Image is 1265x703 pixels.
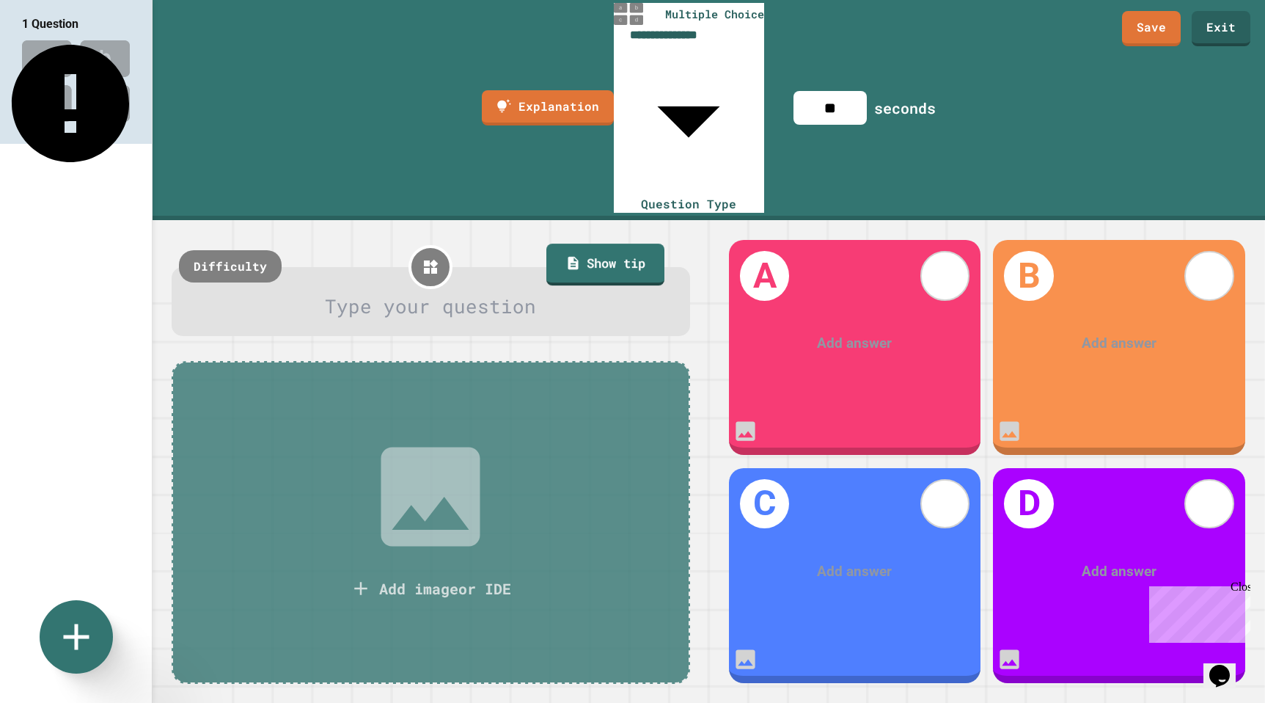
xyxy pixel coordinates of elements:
[1143,580,1250,643] iframe: chat widget
[482,90,614,125] a: Explanation
[1203,644,1250,688] iframe: chat widget
[1004,479,1054,529] h1: D
[740,251,790,301] h1: A
[1192,11,1250,46] a: Exit
[1004,251,1054,301] h1: B
[874,97,936,119] div: seconds
[546,244,664,285] a: Show tip
[641,196,736,211] span: Question Type
[665,6,764,23] span: Multiple Choice
[379,578,511,600] div: Add image or IDE
[6,6,101,93] div: Chat with us now!Close
[1122,11,1181,46] a: Save
[614,3,643,25] img: multiple-choice-thumbnail.png
[740,479,790,529] h1: C
[179,250,282,283] div: Difficulty
[22,17,78,31] span: 1 Question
